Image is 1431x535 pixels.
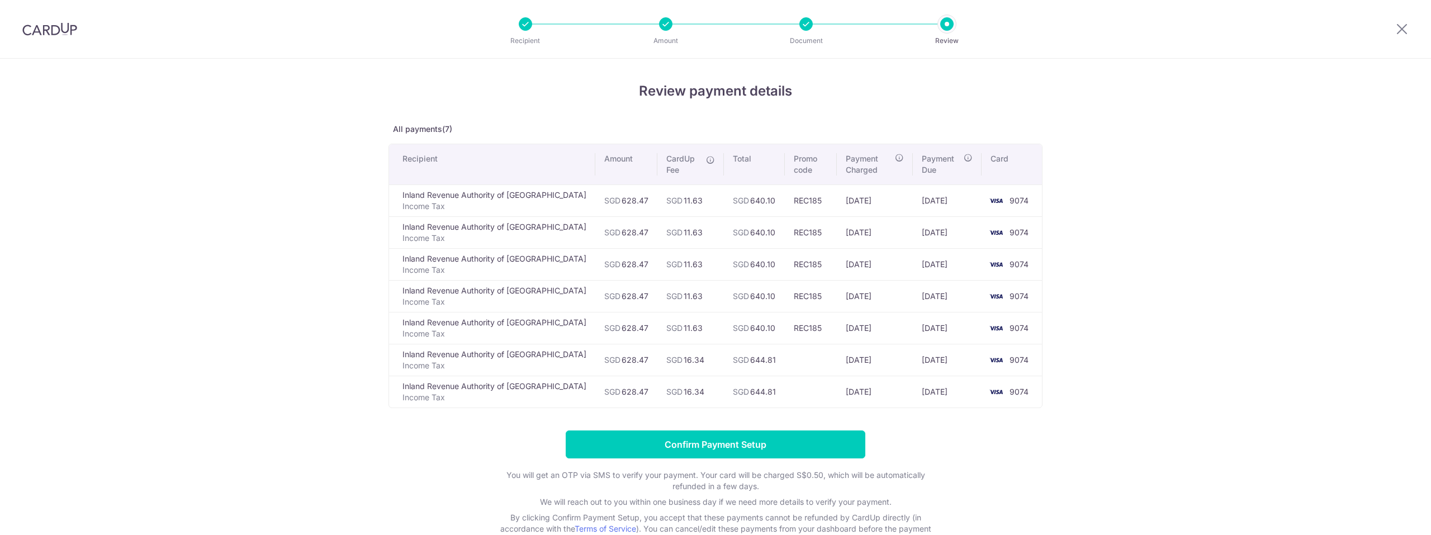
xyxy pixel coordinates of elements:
[837,216,912,248] td: [DATE]
[913,312,982,344] td: [DATE]
[666,387,683,396] span: SGD
[733,355,749,364] span: SGD
[724,248,785,280] td: 640.10
[389,376,595,408] td: Inland Revenue Authority of [GEOGRAPHIC_DATA]
[389,312,595,344] td: Inland Revenue Authority of [GEOGRAPHIC_DATA]
[733,323,749,333] span: SGD
[575,524,636,533] a: Terms of Service
[595,184,657,216] td: 628.47
[733,387,749,396] span: SGD
[837,344,912,376] td: [DATE]
[913,344,982,376] td: [DATE]
[785,144,837,184] th: Promo code
[837,312,912,344] td: [DATE]
[389,248,595,280] td: Inland Revenue Authority of [GEOGRAPHIC_DATA]
[985,226,1007,239] img: <span class="translation_missing" title="translation missing: en.account_steps.new_confirm_form.b...
[982,144,1042,184] th: Card
[724,376,785,408] td: 644.81
[837,280,912,312] td: [DATE]
[785,248,837,280] td: REC185
[595,376,657,408] td: 628.47
[389,280,595,312] td: Inland Revenue Authority of [GEOGRAPHIC_DATA]
[724,184,785,216] td: 640.10
[785,312,837,344] td: REC185
[1010,196,1029,205] span: 9074
[666,323,683,333] span: SGD
[733,228,749,237] span: SGD
[724,144,785,184] th: Total
[785,280,837,312] td: REC185
[389,216,595,248] td: Inland Revenue Authority of [GEOGRAPHIC_DATA]
[402,392,586,403] p: Income Tax
[837,248,912,280] td: [DATE]
[985,385,1007,399] img: <span class="translation_missing" title="translation missing: en.account_steps.new_confirm_form.b...
[604,196,620,205] span: SGD
[595,248,657,280] td: 628.47
[724,344,785,376] td: 644.81
[604,387,620,396] span: SGD
[492,470,939,492] p: You will get an OTP via SMS to verify your payment. Your card will be charged S$0.50, which will ...
[1010,259,1029,269] span: 9074
[985,321,1007,335] img: <span class="translation_missing" title="translation missing: en.account_steps.new_confirm_form.b...
[1010,323,1029,333] span: 9074
[402,233,586,244] p: Income Tax
[22,22,77,36] img: CardUp
[913,184,982,216] td: [DATE]
[657,184,724,216] td: 11.63
[724,312,785,344] td: 640.10
[785,184,837,216] td: REC185
[657,376,724,408] td: 16.34
[765,35,847,46] p: Document
[595,344,657,376] td: 628.47
[724,280,785,312] td: 640.10
[595,312,657,344] td: 628.47
[604,291,620,301] span: SGD
[402,264,586,276] p: Income Tax
[1359,501,1420,529] iframe: Opens a widget where you can find more information
[666,291,683,301] span: SGD
[595,216,657,248] td: 628.47
[566,430,865,458] input: Confirm Payment Setup
[913,376,982,408] td: [DATE]
[985,290,1007,303] img: <span class="translation_missing" title="translation missing: en.account_steps.new_confirm_form.b...
[913,280,982,312] td: [DATE]
[906,35,988,46] p: Review
[624,35,707,46] p: Amount
[388,124,1043,135] p: All payments(7)
[922,153,960,176] span: Payment Due
[733,196,749,205] span: SGD
[657,216,724,248] td: 11.63
[492,496,939,508] p: We will reach out to you within one business day if we need more details to verify your payment.
[402,360,586,371] p: Income Tax
[402,296,586,307] p: Income Tax
[402,201,586,212] p: Income Tax
[785,216,837,248] td: REC185
[604,228,620,237] span: SGD
[389,144,595,184] th: Recipient
[666,228,683,237] span: SGD
[1010,387,1029,396] span: 9074
[389,344,595,376] td: Inland Revenue Authority of [GEOGRAPHIC_DATA]
[985,194,1007,207] img: <span class="translation_missing" title="translation missing: en.account_steps.new_confirm_form.b...
[657,280,724,312] td: 11.63
[985,353,1007,367] img: <span class="translation_missing" title="translation missing: en.account_steps.new_confirm_form.b...
[657,312,724,344] td: 11.63
[913,248,982,280] td: [DATE]
[666,355,683,364] span: SGD
[846,153,891,176] span: Payment Charged
[657,344,724,376] td: 16.34
[388,81,1043,101] h4: Review payment details
[604,323,620,333] span: SGD
[733,291,749,301] span: SGD
[402,328,586,339] p: Income Tax
[1010,291,1029,301] span: 9074
[666,196,683,205] span: SGD
[724,216,785,248] td: 640.10
[1010,228,1029,237] span: 9074
[604,259,620,269] span: SGD
[484,35,567,46] p: Recipient
[595,144,657,184] th: Amount
[604,355,620,364] span: SGD
[733,259,749,269] span: SGD
[595,280,657,312] td: 628.47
